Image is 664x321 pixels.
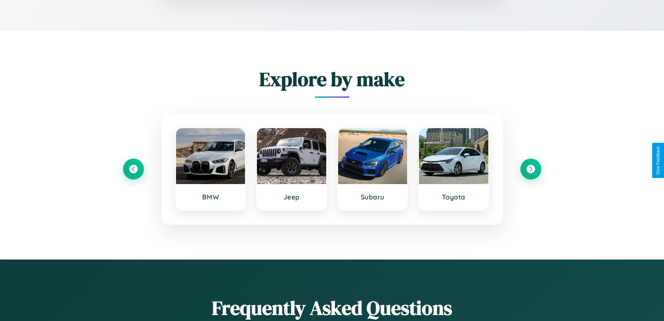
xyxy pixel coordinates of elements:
[426,193,481,201] h3: Toyota
[123,66,541,93] h2: Explore by make
[656,146,661,175] div: Give Feedback
[345,193,400,201] h3: Subaru
[183,193,238,201] h3: BMW
[264,193,319,201] h3: Jeep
